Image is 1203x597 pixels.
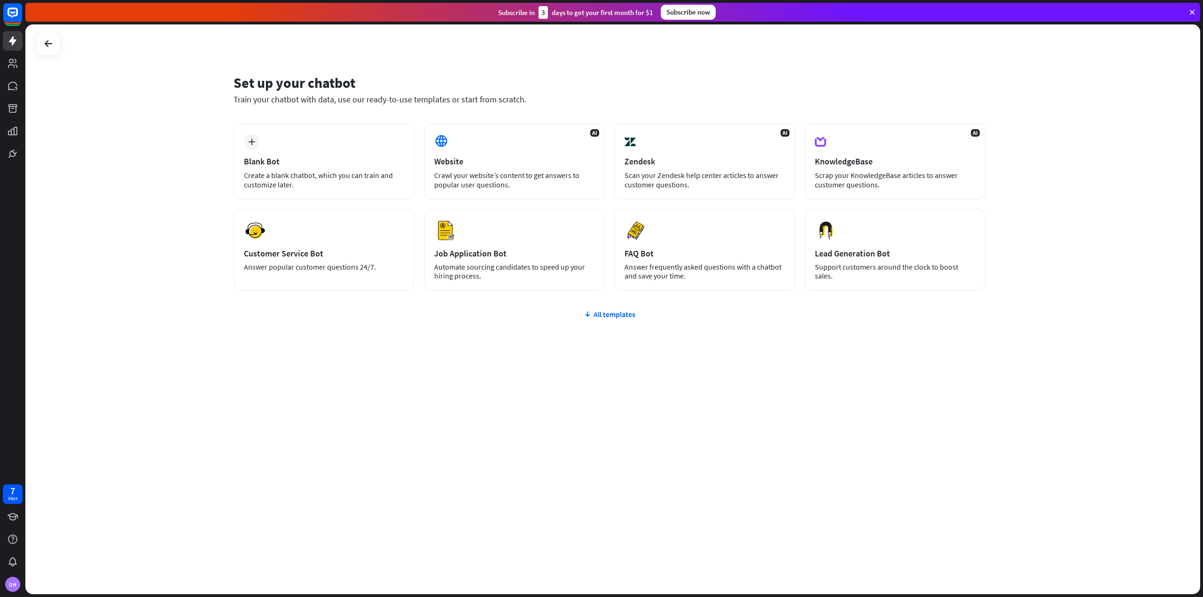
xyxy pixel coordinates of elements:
div: 7 [10,487,15,495]
div: days [8,495,17,502]
a: 7 days [3,484,23,504]
div: 3 [539,6,548,19]
div: Subscribe in days to get your first month for $1 [498,6,653,19]
div: DH [5,577,20,592]
div: Subscribe now [661,5,716,20]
